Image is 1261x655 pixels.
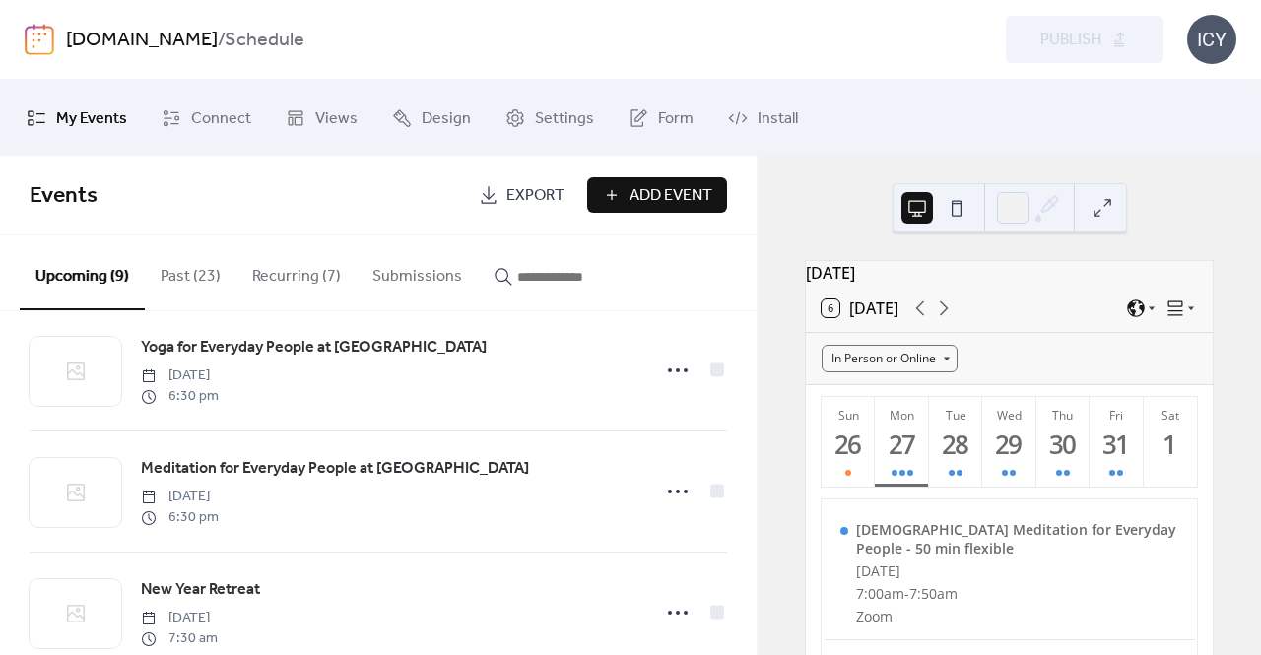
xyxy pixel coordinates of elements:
a: Settings [491,88,609,148]
a: [DOMAIN_NAME] [66,22,218,59]
div: Sat [1150,407,1191,424]
button: Past (23) [145,235,236,308]
span: - [904,584,909,603]
div: [DEMOGRAPHIC_DATA] Meditation for Everyday People - 50 min flexible [856,520,1179,557]
button: Thu30 [1036,397,1090,487]
span: [DATE] [141,365,219,386]
span: Design [422,103,471,134]
a: Form [614,88,708,148]
div: Mon [881,407,922,424]
span: Add Event [630,184,712,208]
a: Yoga for Everyday People at [GEOGRAPHIC_DATA] [141,335,487,360]
a: My Events [12,88,142,148]
a: Design [377,88,486,148]
span: Connect [191,103,251,134]
a: Install [713,88,813,148]
div: Wed [988,407,1029,424]
button: Fri31 [1090,397,1143,487]
img: logo [25,24,54,55]
button: Recurring (7) [236,235,357,308]
a: Export [464,177,579,213]
a: Views [271,88,372,148]
span: 7:50am [909,584,958,603]
div: 28 [940,428,972,461]
div: Sun [828,407,869,424]
span: Export [506,184,564,208]
span: [DATE] [141,487,219,507]
div: 27 [886,428,918,461]
button: Upcoming (9) [20,235,145,310]
span: 6:30 pm [141,507,219,528]
span: Install [758,103,798,134]
div: 30 [1047,428,1080,461]
a: Meditation for Everyday People at [GEOGRAPHIC_DATA] [141,456,529,482]
div: 31 [1100,428,1133,461]
span: Yoga for Everyday People at [GEOGRAPHIC_DATA] [141,336,487,360]
span: Form [658,103,694,134]
div: Zoom [856,607,1179,625]
a: New Year Retreat [141,577,260,603]
div: Thu [1042,407,1084,424]
div: ICY [1187,15,1236,64]
div: 29 [993,428,1026,461]
span: Views [315,103,358,134]
button: Tue28 [929,397,982,487]
b: / [218,22,225,59]
div: Fri [1095,407,1137,424]
span: Settings [535,103,594,134]
div: 26 [832,428,865,461]
button: 6[DATE] [815,295,905,322]
b: Schedule [225,22,304,59]
span: Events [30,174,98,218]
button: Submissions [357,235,478,308]
span: Meditation for Everyday People at [GEOGRAPHIC_DATA] [141,457,529,481]
button: Wed29 [982,397,1035,487]
a: Connect [147,88,266,148]
button: Mon27 [875,397,928,487]
button: Sun26 [822,397,875,487]
button: Sat1 [1144,397,1197,487]
button: Add Event [587,177,727,213]
div: 1 [1155,428,1187,461]
span: 6:30 pm [141,386,219,407]
span: My Events [56,103,127,134]
span: [DATE] [141,608,218,628]
span: 7:30 am [141,628,218,649]
div: [DATE] [806,261,1213,285]
span: 7:00am [856,584,904,603]
div: [DATE] [856,561,1179,580]
span: New Year Retreat [141,578,260,602]
div: Tue [935,407,976,424]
